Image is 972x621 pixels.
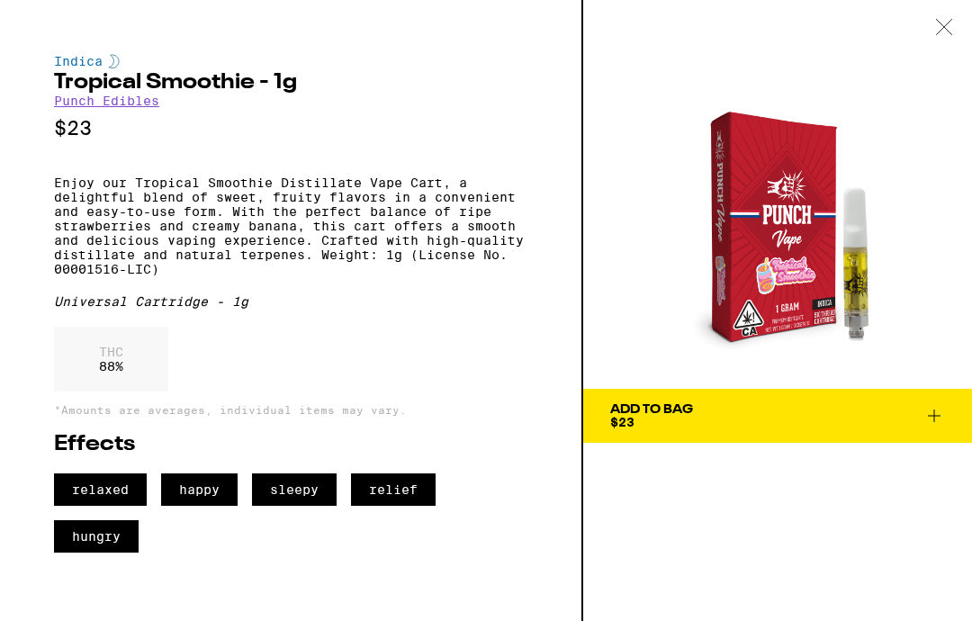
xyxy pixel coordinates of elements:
p: Enjoy our Tropical Smoothie Distillate Vape Cart, a delightful blend of sweet, fruity flavors in ... [54,175,527,276]
button: Add To Bag$23 [583,389,972,443]
span: $23 [610,415,634,429]
h2: Effects [54,434,527,455]
img: indicaColor.svg [109,54,120,68]
p: THC [99,345,123,359]
div: Universal Cartridge - 1g [54,294,527,309]
span: relaxed [54,473,147,506]
span: relief [351,473,436,506]
div: 88 % [54,327,168,391]
p: *Amounts are averages, individual items may vary. [54,404,527,416]
div: Indica [54,54,527,68]
h2: Tropical Smoothie - 1g [54,72,527,94]
div: Add To Bag [610,403,693,416]
p: $23 [54,117,527,139]
span: sleepy [252,473,337,506]
span: happy [161,473,238,506]
a: Punch Edibles [54,94,159,108]
span: hungry [54,520,139,553]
